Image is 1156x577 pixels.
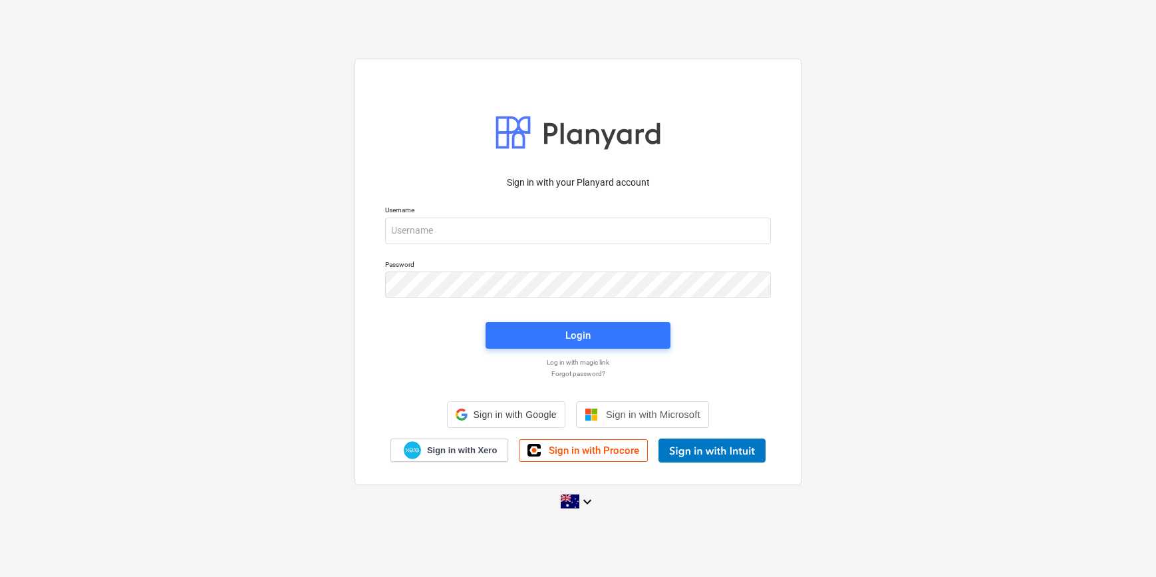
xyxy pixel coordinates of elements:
p: Sign in with your Planyard account [385,176,771,190]
span: Sign in with Google [473,409,556,420]
span: Sign in with Microsoft [606,409,700,420]
a: Sign in with Procore [519,439,648,462]
p: Username [385,206,771,217]
span: Sign in with Procore [549,445,639,457]
span: Sign in with Xero [427,445,497,457]
p: Password [385,260,771,272]
a: Forgot password? [378,369,778,378]
a: Sign in with Xero [390,439,509,462]
input: Username [385,218,771,244]
div: Login [565,327,591,344]
img: Microsoft logo [585,408,598,421]
button: Login [486,322,670,349]
i: keyboard_arrow_down [579,494,595,510]
a: Log in with magic link [378,358,778,367]
div: Sign in with Google [447,401,565,428]
img: Xero logo [404,441,421,459]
